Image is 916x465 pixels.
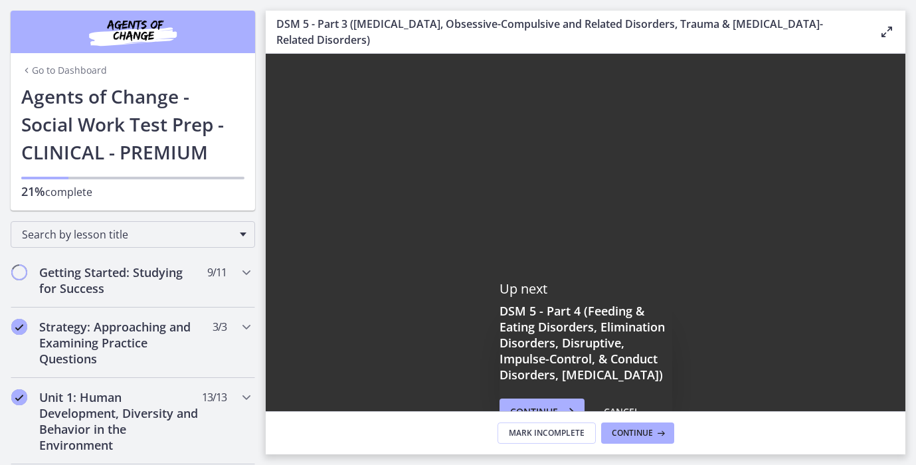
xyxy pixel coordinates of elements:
h3: DSM 5 - Part 4 (Feeding & Eating Disorders, Elimination Disorders, Disruptive, Impulse-Control, &... [500,303,672,383]
span: Continue [510,404,558,420]
h2: Getting Started: Studying for Success [39,264,201,296]
span: Search by lesson title [22,227,233,242]
span: 3 / 3 [213,319,227,335]
a: Go to Dashboard [21,64,107,77]
i: Completed [11,319,27,335]
button: Cancel [593,399,650,425]
button: Continue [500,399,585,425]
h2: Unit 1: Human Development, Diversity and Behavior in the Environment [39,389,201,453]
h3: DSM 5 - Part 3 ([MEDICAL_DATA], Obsessive-Compulsive and Related Disorders, Trauma & [MEDICAL_DAT... [276,16,858,48]
div: Search by lesson title [11,221,255,248]
i: Completed [11,389,27,405]
img: Agents of Change [53,16,213,48]
h1: Agents of Change - Social Work Test Prep - CLINICAL - PREMIUM [21,82,244,166]
span: 13 / 13 [202,389,227,405]
h2: Strategy: Approaching and Examining Practice Questions [39,319,201,367]
span: Mark Incomplete [509,428,585,438]
span: 9 / 11 [207,264,227,280]
div: Cancel [604,404,640,420]
span: 21% [21,183,45,199]
span: Continue [612,428,653,438]
p: complete [21,183,244,200]
button: Continue [601,422,674,444]
button: Mark Incomplete [498,422,596,444]
p: Up next [500,280,672,298]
